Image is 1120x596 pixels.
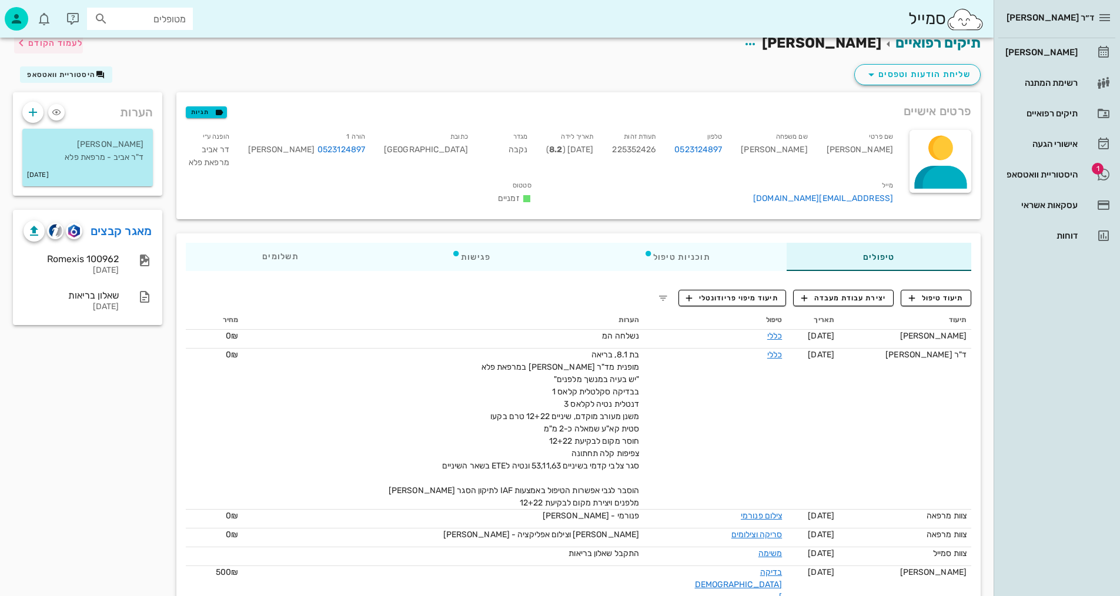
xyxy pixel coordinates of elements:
[908,6,984,32] div: סמייל
[998,38,1115,66] a: [PERSON_NAME]
[498,193,520,203] span: זמניים
[186,311,243,330] th: מחיר
[808,331,834,341] span: [DATE]
[808,567,834,577] span: [DATE]
[758,548,783,558] a: משימה
[808,530,834,540] span: [DATE]
[801,293,886,303] span: יצירת עבודת מעבדה
[68,225,79,237] img: romexis logo
[179,128,238,176] div: דר אביב מרפאת פלא
[901,290,971,306] button: תיעוד טיפול
[1003,200,1078,210] div: עסקאות אשראי
[909,293,964,303] span: תיעוד טיפול
[998,160,1115,189] a: תגהיסטוריית וואטסאפ
[66,223,82,239] button: romexis logo
[844,528,967,541] div: צוות מרפאה
[226,511,238,521] span: 0₪
[741,511,782,521] a: צילום פנורמי
[844,510,967,522] div: צוות מרפאה
[20,66,112,83] button: היסטוריית וואטסאפ
[864,68,971,82] span: שליחת הודעות וטפסים
[262,253,299,261] span: תשלומים
[32,138,143,164] p: [PERSON_NAME] ד"ר אביב - מרפאת פלא
[28,38,83,48] span: לעמוד הקודם
[91,222,152,240] a: מאגר קבצים
[707,133,723,140] small: טלפון
[569,548,639,558] span: התקבל שאלון בריאות
[24,266,119,276] div: [DATE]
[808,548,834,558] span: [DATE]
[998,99,1115,128] a: תיקים רפואיים
[674,143,722,156] a: 0523124897
[767,331,782,341] a: כללי
[375,243,567,271] div: פגישות
[14,32,83,53] button: לעמוד הקודם
[226,350,238,360] span: 0₪
[998,69,1115,97] a: רשימת המתנה
[346,133,365,140] small: הורה 1
[904,102,971,120] span: פרטים אישיים
[854,64,981,85] button: שליחת הודעות וטפסים
[27,71,95,79] span: היסטוריית וואטסאפ
[787,243,971,271] div: טיפולים
[226,331,238,341] span: 0₪
[844,547,967,560] div: צוות סמייל
[1092,163,1104,175] span: תג
[895,35,981,51] a: תיקים רפואיים
[49,224,62,237] img: cliniview logo
[844,330,967,342] div: [PERSON_NAME]
[561,133,593,140] small: תאריך לידה
[882,182,893,189] small: מייל
[1003,139,1078,149] div: אישורי הגעה
[477,128,537,176] div: נקבה
[787,311,839,330] th: תאריך
[567,243,787,271] div: תוכניות טיפול
[13,92,162,126] div: הערות
[731,530,782,540] a: סריקה וצילומים
[543,511,639,521] span: פנורמי - [PERSON_NAME]
[216,567,238,577] span: 500₪
[998,191,1115,219] a: עסקאות אשראי
[808,350,834,360] span: [DATE]
[513,182,531,189] small: סטטוס
[24,290,119,301] div: שאלון בריאות
[35,9,42,16] span: תג
[203,133,229,140] small: הופנה ע״י
[24,302,119,312] div: [DATE]
[443,530,640,540] span: [PERSON_NAME] וצילום אפליקציה - [PERSON_NAME]
[1003,78,1078,88] div: רשימת המתנה
[644,311,787,330] th: טיפול
[946,8,984,31] img: SmileCloud logo
[513,133,527,140] small: מגדר
[1003,170,1078,179] div: היסטוריית וואטסאפ
[762,35,881,51] span: [PERSON_NAME]
[226,530,238,540] span: 0₪
[686,293,778,303] span: תיעוד מיפוי פריודונטלי
[998,222,1115,250] a: דוחות
[27,169,49,182] small: [DATE]
[998,130,1115,158] a: אישורי הגעה
[1003,109,1078,118] div: תיקים רפואיים
[602,331,639,341] span: נשלחה המ
[1003,48,1078,57] div: [PERSON_NAME]
[839,311,971,330] th: תיעוד
[869,133,893,140] small: שם פרטי
[24,253,119,264] div: Romexis 100962
[767,350,782,360] a: כללי
[191,107,222,118] span: תגיות
[612,145,656,155] span: 225352426
[731,128,817,176] div: [PERSON_NAME]
[384,145,468,155] span: [GEOGRAPHIC_DATA]
[317,143,365,156] a: 0523124897
[844,566,967,578] div: [PERSON_NAME]
[624,133,656,140] small: תעודת זהות
[808,511,834,521] span: [DATE]
[243,311,644,330] th: הערות
[776,133,808,140] small: שם משפחה
[793,290,894,306] button: יצירת עבודת מעבדה
[844,349,967,361] div: ד"ר [PERSON_NAME]
[248,143,365,156] div: [PERSON_NAME]
[546,145,593,155] span: [DATE] ( )
[186,106,227,118] button: תגיות
[1003,231,1078,240] div: דוחות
